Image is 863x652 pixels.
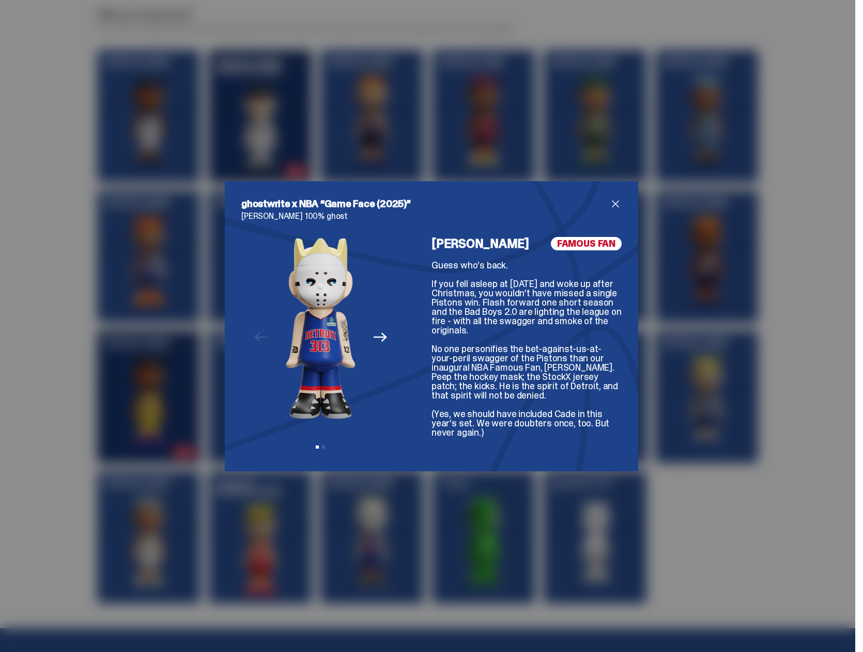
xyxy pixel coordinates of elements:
[551,237,622,250] span: FAMOUS FAN
[241,198,609,210] h2: ghostwrite x NBA “Game Face (2025)”
[369,326,392,349] button: Next
[322,446,325,449] button: View slide 2
[431,261,622,437] div: Guess who’s back. If you fell asleep at [DATE] and woke up after Christmas, you wouldn’t have mis...
[286,237,356,419] img: NBA%20Game%20Face%20-%20Website%20Archive.261.png
[431,237,529,250] h4: [PERSON_NAME]
[316,446,319,449] button: View slide 1
[609,198,622,210] button: close
[241,212,622,220] p: [PERSON_NAME] 100% ghost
